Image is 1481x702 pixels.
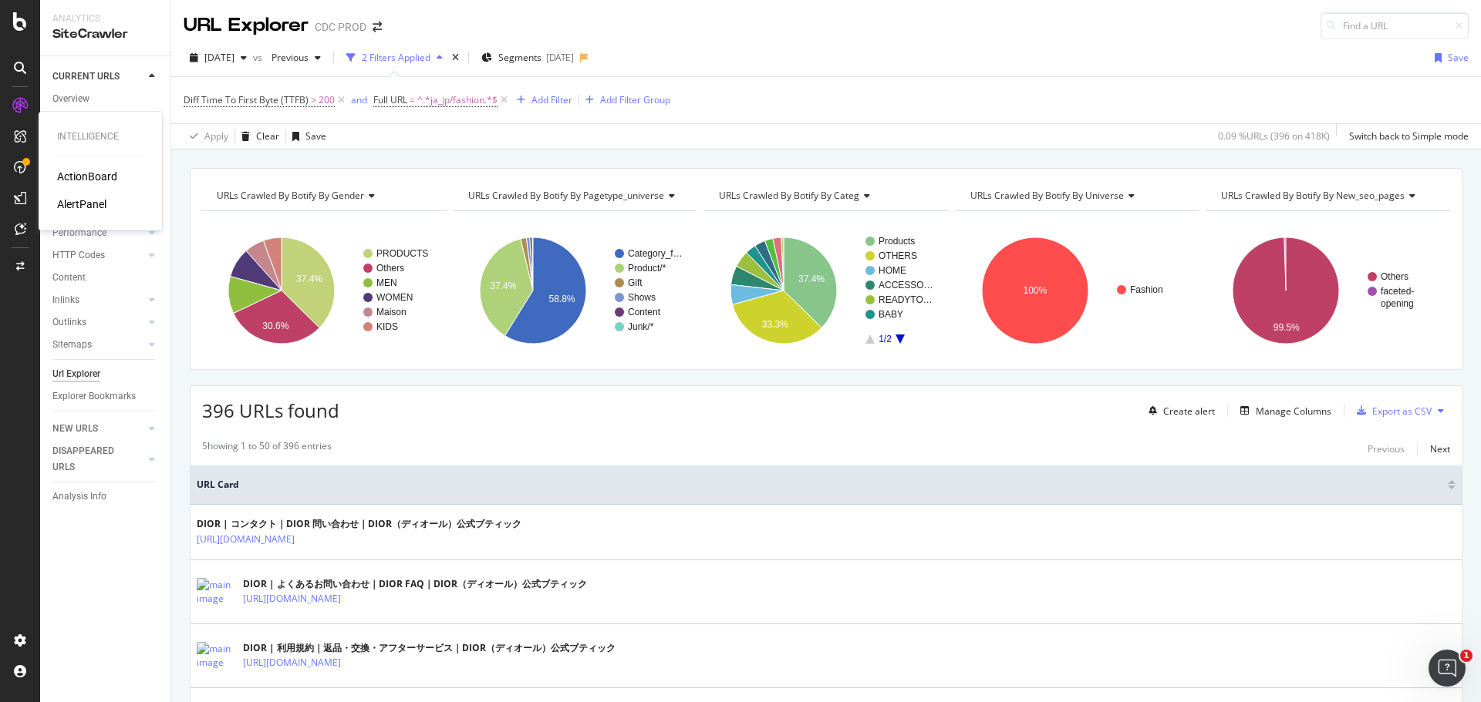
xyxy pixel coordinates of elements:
a: ActionBoard [57,169,117,184]
text: 30.6% [262,321,288,331]
button: Switch back to Simple mode [1343,124,1469,149]
button: Save [1429,45,1469,70]
span: Previous [265,51,309,64]
span: 200 [319,89,335,111]
a: [URL][DOMAIN_NAME] [243,591,341,606]
button: Next [1430,439,1450,458]
div: Url Explorer [52,366,100,382]
div: Intelligence [57,130,143,143]
div: Performance [52,225,106,241]
div: DIOR | よくあるお問い合わせ｜DIOR FAQ｜DIOR（ディオール）公式ブティック [243,577,587,591]
text: Fashion [1130,284,1163,295]
text: Others [1381,271,1408,282]
img: main image [197,578,235,606]
div: CURRENT URLS [52,69,120,85]
text: MEN [376,277,397,288]
button: Segments[DATE] [475,45,580,70]
a: [URL][DOMAIN_NAME] [243,655,341,670]
div: A chart. [454,223,695,358]
text: HOME [879,265,906,276]
img: main image [197,642,235,670]
div: Overview [52,91,89,107]
div: DIOR | 利用規約｜返品・交換・アフターサービス｜DIOR（ディオール）公式ブティック [243,641,616,655]
text: 58.8% [548,294,575,304]
a: Performance [52,225,144,241]
div: Previous [1368,442,1405,455]
div: CDC PROD [315,19,366,35]
div: Inlinks [52,292,79,308]
span: > [311,93,316,106]
div: Export as CSV [1372,405,1432,418]
text: 100% [1023,285,1047,296]
div: Add Filter [531,93,572,106]
span: vs [253,51,265,64]
svg: A chart. [202,223,444,358]
div: Analytics [52,12,158,25]
span: 1 [1460,650,1473,662]
text: 33.3% [762,319,788,330]
text: PRODUCTS [376,248,428,259]
text: BABY [879,309,903,320]
div: Showing 1 to 50 of 396 entries [202,439,332,458]
button: Previous [265,45,327,70]
span: Full URL [373,93,407,106]
span: URLs Crawled By Botify By universe [970,189,1124,202]
a: Sitemaps [52,337,144,353]
text: 37.4% [296,274,322,284]
div: Create alert [1163,405,1215,418]
div: [DATE] [546,51,574,64]
div: Analysis Info [52,489,106,505]
text: Product/* [628,263,666,274]
text: 1/2 [879,334,892,344]
span: URLs Crawled By Botify By categ [719,189,859,202]
span: ^.*ja_jp/fashion.*$ [417,89,498,111]
button: Save [286,124,326,149]
svg: A chart. [956,223,1197,358]
text: WOMEN [376,292,413,303]
span: Segments [498,51,541,64]
h4: URLs Crawled By Botify By universe [967,183,1186,208]
button: Create alert [1142,398,1215,423]
div: Content [52,270,86,286]
div: and [351,93,367,106]
button: 2 Filters Applied [340,45,449,70]
a: NEW URLS [52,421,144,437]
svg: A chart. [704,223,946,358]
div: Outlinks [52,314,86,331]
button: and [351,92,367,107]
div: Save [1448,51,1469,64]
div: 2 Filters Applied [362,51,430,64]
div: Apply [204,129,228,143]
div: times [449,50,462,65]
text: 37.4% [798,274,825,284]
span: URLs Crawled By Botify By pagetype_universe [468,189,664,202]
iframe: Intercom live chat [1429,650,1466,687]
text: Gift [628,277,643,288]
span: 396 URLs found [202,398,339,423]
div: HTTP Codes [52,247,105,264]
div: Clear [256,129,279,143]
a: AlertPanel [57,196,106,212]
a: Analysis Info [52,489,160,505]
svg: A chart. [1206,223,1448,358]
button: Apply [184,124,228,149]
text: faceted- [1381,286,1414,297]
text: Junk/* [628,321,654,332]
div: SiteCrawler [52,25,158,43]
text: Maison [376,307,407,317]
span: URLs Crawled By Botify By new_seo_pages [1221,189,1405,202]
h4: URLs Crawled By Botify By pagetype_universe [465,183,687,208]
div: Save [305,129,326,143]
div: Explorer Bookmarks [52,388,136,405]
text: Category_f… [628,248,683,259]
button: Export as CSV [1351,398,1432,423]
div: DIOR | コンタクト｜DIOR 問い合わせ｜DIOR（ディオール）公式ブティック [197,517,521,531]
button: Manage Columns [1234,401,1331,420]
span: URLs Crawled By Botify By gender [217,189,364,202]
div: Switch back to Simple mode [1349,129,1469,143]
button: [DATE] [184,45,253,70]
text: READYTO… [879,294,933,305]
